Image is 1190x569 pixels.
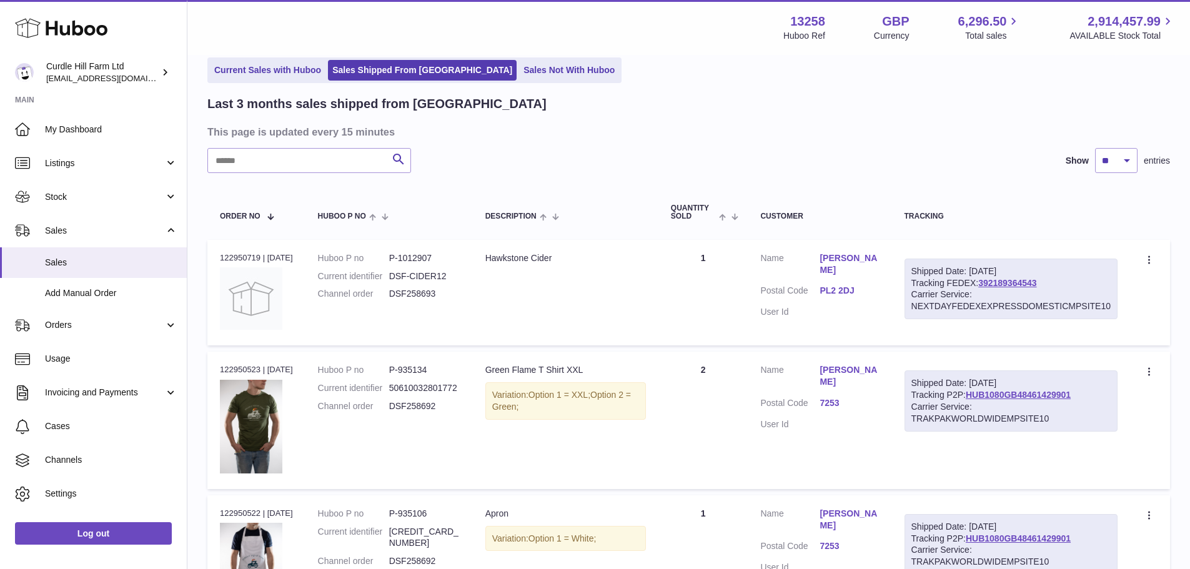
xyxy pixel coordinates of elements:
[220,252,293,264] div: 122950719 | [DATE]
[978,278,1036,288] a: 392189364543
[760,397,820,412] dt: Postal Code
[389,288,460,300] dd: DSF258693
[492,390,631,412] span: Option 2 = Green;
[760,540,820,555] dt: Postal Code
[905,259,1118,320] div: Tracking FEDEX:
[318,212,366,220] span: Huboo P no
[389,526,460,550] dd: [CREDIT_CARD_NUMBER]
[911,377,1111,389] div: Shipped Date: [DATE]
[318,288,389,300] dt: Channel order
[760,418,820,430] dt: User Id
[389,508,460,520] dd: P-935106
[220,212,260,220] span: Order No
[210,60,325,81] a: Current Sales with Huboo
[45,319,164,331] span: Orders
[760,508,820,535] dt: Name
[820,508,879,532] a: [PERSON_NAME]
[207,125,1167,139] h3: This page is updated every 15 minutes
[958,13,1007,30] span: 6,296.50
[760,306,820,318] dt: User Id
[820,252,879,276] a: [PERSON_NAME]
[45,287,177,299] span: Add Manual Order
[820,285,879,297] a: PL2 2DJ
[45,124,177,136] span: My Dashboard
[966,390,1071,400] a: HUB1080GB48461429901
[760,285,820,300] dt: Postal Code
[389,382,460,394] dd: 50610032801772
[874,30,910,42] div: Currency
[820,364,879,388] a: [PERSON_NAME]
[45,157,164,169] span: Listings
[820,397,879,409] a: 7253
[820,540,879,552] a: 7253
[389,270,460,282] dd: DSF-CIDER12
[45,387,164,398] span: Invoicing and Payments
[911,401,1111,425] div: Carrier Service: TRAKPAKWORLDWIDEMPSITE10
[911,289,1111,312] div: Carrier Service: NEXTDAYFEDEXEXPRESSDOMESTICMPSITE10
[207,96,547,112] h2: Last 3 months sales shipped from [GEOGRAPHIC_DATA]
[45,191,164,203] span: Stock
[318,364,389,376] dt: Huboo P no
[911,265,1111,277] div: Shipped Date: [DATE]
[45,257,177,269] span: Sales
[790,13,825,30] strong: 13258
[1144,155,1170,167] span: entries
[882,13,909,30] strong: GBP
[528,533,597,543] span: Option 1 = White;
[45,225,164,237] span: Sales
[220,508,293,519] div: 122950522 | [DATE]
[958,13,1021,42] a: 6,296.50 Total sales
[45,454,177,466] span: Channels
[965,30,1021,42] span: Total sales
[220,380,282,473] img: EOB_7575EOB.jpg
[328,60,517,81] a: Sales Shipped From [GEOGRAPHIC_DATA]
[658,240,748,345] td: 1
[911,544,1111,568] div: Carrier Service: TRAKPAKWORLDWIDEMPSITE10
[389,400,460,412] dd: DSF258692
[911,521,1111,533] div: Shipped Date: [DATE]
[760,212,879,220] div: Customer
[760,252,820,279] dt: Name
[318,526,389,550] dt: Current identifier
[318,508,389,520] dt: Huboo P no
[220,267,282,330] img: no-photo.jpg
[485,212,537,220] span: Description
[760,364,820,391] dt: Name
[519,60,619,81] a: Sales Not With Huboo
[15,522,172,545] a: Log out
[966,533,1071,543] a: HUB1080GB48461429901
[45,488,177,500] span: Settings
[1069,13,1175,42] a: 2,914,457.99 AVAILABLE Stock Total
[528,390,590,400] span: Option 1 = XXL;
[318,252,389,264] dt: Huboo P no
[389,555,460,567] dd: DSF258692
[658,352,748,489] td: 2
[318,555,389,567] dt: Channel order
[318,382,389,394] dt: Current identifier
[1069,30,1175,42] span: AVAILABLE Stock Total
[1066,155,1089,167] label: Show
[485,364,646,376] div: Green Flame T Shirt XXL
[485,382,646,420] div: Variation:
[905,212,1118,220] div: Tracking
[485,526,646,552] div: Variation:
[671,204,716,220] span: Quantity Sold
[45,353,177,365] span: Usage
[389,252,460,264] dd: P-1012907
[46,73,184,83] span: [EMAIL_ADDRESS][DOMAIN_NAME]
[318,270,389,282] dt: Current identifier
[485,508,646,520] div: Apron
[389,364,460,376] dd: P-935134
[15,63,34,82] img: internalAdmin-13258@internal.huboo.com
[783,30,825,42] div: Huboo Ref
[45,420,177,432] span: Cases
[46,61,159,84] div: Curdle Hill Farm Ltd
[1088,13,1161,30] span: 2,914,457.99
[318,400,389,412] dt: Channel order
[905,370,1118,432] div: Tracking P2P:
[220,364,293,375] div: 122950523 | [DATE]
[485,252,646,264] div: Hawkstone Cider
